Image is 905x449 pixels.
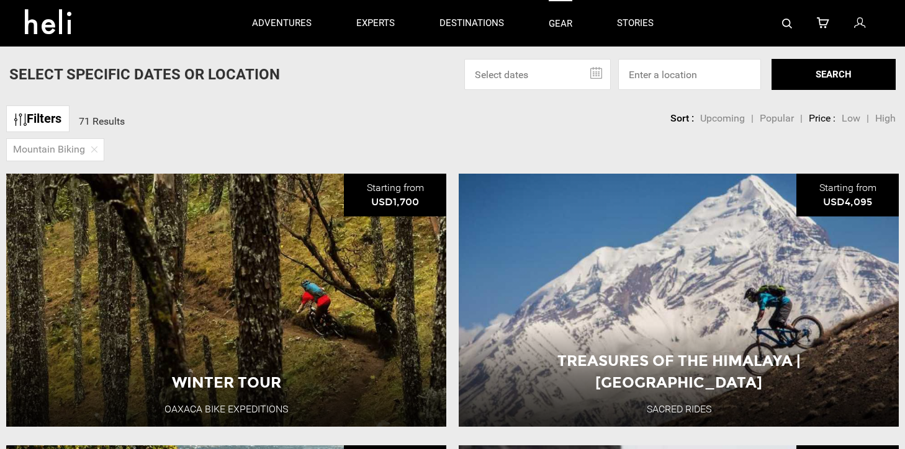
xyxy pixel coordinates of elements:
li: | [751,112,754,126]
input: Enter a location [618,59,761,90]
img: search-bar-icon.svg [782,19,792,29]
li: Price : [809,112,835,126]
span: Upcoming [700,112,745,124]
li: | [867,112,869,126]
input: Select dates [464,59,611,90]
span: Low [842,112,860,124]
span: Popular [760,112,794,124]
a: Filters [6,105,70,132]
span: Mountain Biking [13,143,85,157]
p: Select Specific Dates Or Location [9,64,280,85]
p: destinations [439,17,504,30]
span: 71 Results [79,115,125,127]
p: experts [356,17,395,30]
img: close-icon.png [91,146,97,153]
span: High [875,112,896,124]
li: | [800,112,803,126]
li: Sort : [670,112,694,126]
button: SEARCH [772,59,896,90]
img: btn-icon.svg [14,113,27,126]
p: adventures [252,17,312,30]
